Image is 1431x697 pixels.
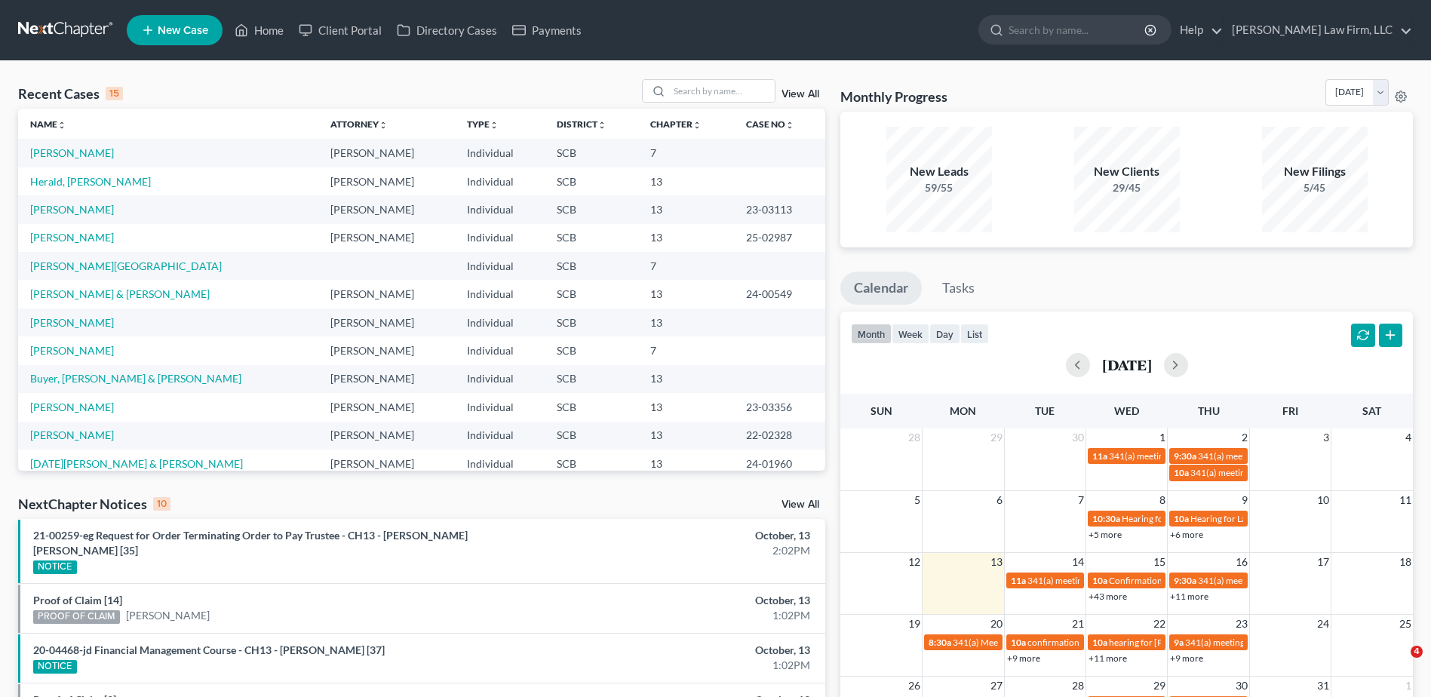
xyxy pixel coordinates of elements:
a: Chapterunfold_more [650,118,702,130]
a: Buyer, [PERSON_NAME] & [PERSON_NAME] [30,372,241,385]
div: 5/45 [1262,180,1368,195]
td: [PERSON_NAME] [318,280,455,308]
span: 10a [1174,513,1189,524]
a: Nameunfold_more [30,118,66,130]
td: 13 [638,309,734,336]
span: 10a [1092,637,1107,648]
td: Individual [455,309,545,336]
td: 13 [638,167,734,195]
span: 7 [1076,491,1086,509]
i: unfold_more [597,121,606,130]
div: 59/55 [886,180,992,195]
td: 13 [638,393,734,421]
td: 25-02987 [734,224,826,252]
input: Search by name... [1009,16,1147,44]
span: 12 [907,553,922,571]
a: +9 more [1007,652,1040,664]
td: 24-00549 [734,280,826,308]
a: 21-00259-eg Request for Order Terminating Order to Pay Trustee - CH13 - [PERSON_NAME] [PERSON_NAM... [33,529,468,557]
td: 13 [638,195,734,223]
a: [PERSON_NAME] [30,401,114,413]
div: New Leads [886,163,992,180]
span: 341(a) Meeting of Creditors for [PERSON_NAME] [953,637,1148,648]
span: 11a [1092,450,1107,462]
td: 7 [638,252,734,280]
td: Individual [455,167,545,195]
span: 3 [1322,428,1331,447]
span: 19 [907,615,922,633]
a: [PERSON_NAME] [30,344,114,357]
span: 10 [1316,491,1331,509]
button: day [929,324,960,344]
div: 2:02PM [561,543,810,558]
span: 27 [989,677,1004,695]
span: 341(a) meeting for [PERSON_NAME] [1185,637,1331,648]
span: 16 [1234,553,1249,571]
td: Individual [455,224,545,252]
i: unfold_more [57,121,66,130]
td: Individual [455,393,545,421]
a: Help [1172,17,1223,44]
span: 10a [1092,575,1107,586]
td: 13 [638,224,734,252]
td: 13 [638,422,734,450]
h3: Monthly Progress [840,88,947,106]
a: +43 more [1089,591,1127,602]
div: 29/45 [1074,180,1180,195]
i: unfold_more [785,121,794,130]
div: October, 13 [561,643,810,658]
td: [PERSON_NAME] [318,167,455,195]
input: Search by name... [669,80,775,102]
td: 13 [638,280,734,308]
td: 13 [638,450,734,477]
span: 341(a) meeting for [PERSON_NAME] [1190,467,1336,478]
span: 5 [913,491,922,509]
a: 20-04468-jd Financial Management Course - CH13 - [PERSON_NAME] [37] [33,643,385,656]
span: 10a [1174,467,1189,478]
a: [PERSON_NAME][GEOGRAPHIC_DATA] [30,259,222,272]
span: 20 [989,615,1004,633]
td: SCB [545,280,638,308]
span: 10a [1011,637,1026,648]
td: [PERSON_NAME] [318,365,455,393]
div: NOTICE [33,660,77,674]
a: Proof of Claim [14] [33,594,122,606]
span: 24 [1316,615,1331,633]
a: +11 more [1170,591,1208,602]
td: 22-02328 [734,422,826,450]
a: Case Nounfold_more [746,118,794,130]
td: Individual [455,195,545,223]
div: NextChapter Notices [18,495,170,513]
a: Home [227,17,291,44]
a: [PERSON_NAME] [30,203,114,216]
span: 341(a) meeting for [PERSON_NAME] [1109,450,1254,462]
td: SCB [545,365,638,393]
button: month [851,324,892,344]
td: SCB [545,167,638,195]
span: 341(a) meeting for [PERSON_NAME] & [PERSON_NAME] [1027,575,1253,586]
span: 4 [1404,428,1413,447]
div: Recent Cases [18,84,123,103]
span: Fri [1282,404,1298,417]
span: 9 [1240,491,1249,509]
td: 13 [638,365,734,393]
span: 26 [907,677,922,695]
a: Calendar [840,272,922,305]
td: [PERSON_NAME] [318,309,455,336]
div: 1:02PM [561,608,810,623]
a: [PERSON_NAME] [30,316,114,329]
a: Tasks [929,272,988,305]
span: Sun [871,404,892,417]
span: Wed [1114,404,1139,417]
span: Hearing for La [PERSON_NAME] [1190,513,1319,524]
a: +9 more [1170,652,1203,664]
td: [PERSON_NAME] [318,336,455,364]
a: +6 more [1170,529,1203,540]
div: 15 [106,87,123,100]
td: Individual [455,365,545,393]
td: SCB [545,139,638,167]
td: 23-03356 [734,393,826,421]
span: 9a [1174,637,1184,648]
td: Individual [455,450,545,477]
span: 30 [1070,428,1086,447]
